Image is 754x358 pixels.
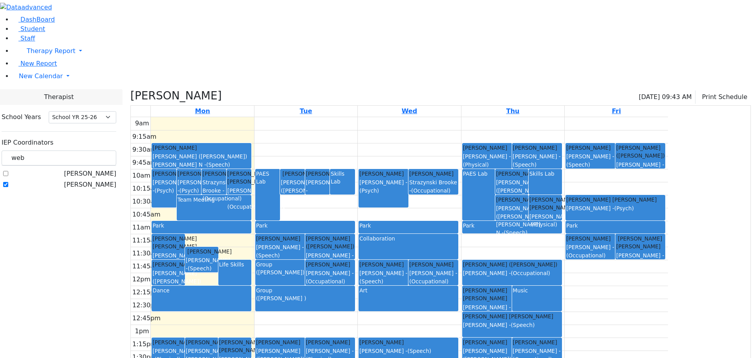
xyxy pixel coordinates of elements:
[566,243,615,259] div: [PERSON_NAME] -
[463,269,561,277] div: [PERSON_NAME] -
[188,265,212,272] span: (Speech)
[409,278,448,285] span: (Occupational)
[256,170,279,186] div: PAES Lab
[152,338,184,346] div: [PERSON_NAME]
[511,270,550,276] span: (Occupational)
[130,89,222,103] h3: [PERSON_NAME]
[64,180,116,189] label: [PERSON_NAME]
[152,252,184,268] div: [PERSON_NAME] -
[566,252,606,259] span: (Occupational)
[178,170,201,178] div: [PERSON_NAME]
[616,235,664,251] div: [PERSON_NAME] [PERSON_NAME]
[219,261,251,268] div: Life Skills
[256,286,354,294] div: Group
[152,235,184,251] div: [PERSON_NAME] [PERSON_NAME]
[566,222,664,229] div: Park
[13,60,57,67] a: New Report
[513,338,561,346] div: [PERSON_NAME]
[463,321,561,329] div: [PERSON_NAME] -
[20,16,55,23] span: DashBoard
[616,144,664,160] div: [PERSON_NAME] ([PERSON_NAME])
[306,338,354,346] div: [PERSON_NAME]
[179,187,199,194] span: (Psych)
[256,294,354,302] div: ([PERSON_NAME] )
[152,261,184,268] div: [PERSON_NAME]
[359,338,458,346] div: [PERSON_NAME]
[400,106,419,117] a: September 10, 2025
[496,178,528,211] div: [PERSON_NAME] ([PERSON_NAME]) [PERSON_NAME] N -
[131,223,152,232] div: 11am
[409,178,458,195] div: Strazynski Brooke -
[359,347,458,355] div: [PERSON_NAME] -
[298,106,313,117] a: September 9, 2025
[152,144,251,152] div: [PERSON_NAME]
[13,43,754,59] a: Therapy Report
[359,278,383,285] span: (Speech)
[529,170,561,178] div: Skills Lab
[463,261,561,268] div: [PERSON_NAME] ([PERSON_NAME])
[331,170,354,186] div: Skills Lab
[2,151,116,165] input: Search
[359,286,458,294] div: Art
[186,338,218,346] div: [PERSON_NAME]
[463,312,561,320] div: [PERSON_NAME] [PERSON_NAME]
[227,170,251,186] div: [PERSON_NAME] [PERSON_NAME]
[131,210,162,219] div: 10:45am
[186,256,218,272] div: [PERSON_NAME] -
[227,187,251,211] div: [PERSON_NAME] -
[359,261,408,268] div: [PERSON_NAME]
[131,262,162,271] div: 11:45am
[178,196,251,204] div: Team Meeting
[511,322,535,328] span: (Speech)
[131,158,158,167] div: 9:45am
[306,195,330,202] span: (Speech)
[152,152,251,169] div: [PERSON_NAME] ([PERSON_NAME]) [PERSON_NAME] N -
[504,229,528,236] span: (Speech)
[306,269,354,285] div: [PERSON_NAME] -
[463,286,511,303] div: [PERSON_NAME] [PERSON_NAME]
[359,222,458,229] div: Park
[152,170,176,178] div: [PERSON_NAME]
[2,138,53,147] label: IEP Coordinators
[411,187,450,194] span: (Occupational)
[256,261,304,268] div: Group
[359,187,379,194] span: (Psych)
[256,222,354,229] div: Park
[131,197,162,206] div: 10:30am
[194,106,212,117] a: September 8, 2025
[131,249,162,258] div: 11:30am
[359,170,408,178] div: [PERSON_NAME]
[407,348,431,354] span: (Speech)
[496,196,528,204] div: [PERSON_NAME]
[152,222,251,229] div: Park
[463,162,489,168] span: (Physical)
[202,178,225,202] div: Strazynski Brooke -
[566,196,664,204] div: [PERSON_NAME] [PERSON_NAME]
[131,314,162,323] div: 12:45pm
[359,178,408,195] div: [PERSON_NAME] -
[152,286,251,294] div: Dance
[281,178,304,218] div: [PERSON_NAME] ([PERSON_NAME]) [PERSON_NAME] N -
[256,235,304,242] div: [PERSON_NAME]
[616,169,640,176] span: (Speech)
[64,169,116,178] label: [PERSON_NAME]
[614,205,634,211] span: (Psych)
[44,92,73,102] span: Therapist
[202,170,225,178] div: [PERSON_NAME]
[359,269,408,285] div: [PERSON_NAME] -
[131,275,152,284] div: 12pm
[154,187,174,194] span: (Psych)
[256,268,304,276] div: ([PERSON_NAME])
[306,178,329,202] div: [PERSON_NAME] -
[409,170,458,178] div: [PERSON_NAME]
[202,195,242,202] span: (Occupational)
[566,162,590,168] span: (Speech)
[27,47,75,55] span: Therapy Report
[186,248,218,255] div: [PERSON_NAME]
[513,152,561,169] div: [PERSON_NAME] -
[513,144,561,152] div: [PERSON_NAME]
[20,25,45,33] span: Student
[131,236,162,245] div: 11:15am
[306,261,354,268] div: [PERSON_NAME]
[13,25,45,33] a: Student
